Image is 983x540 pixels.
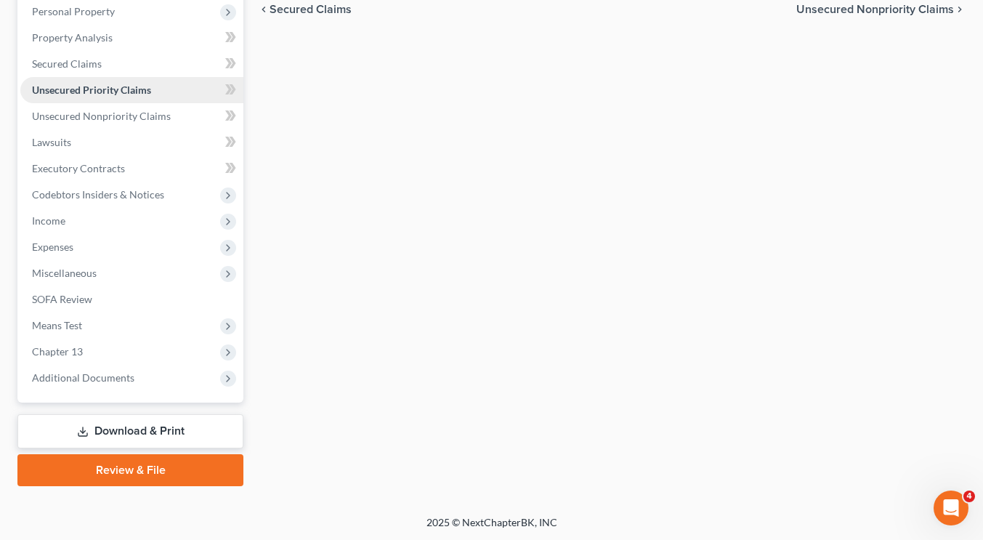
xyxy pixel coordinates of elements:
span: Miscellaneous [32,267,97,279]
i: chevron_left [258,4,270,15]
span: Unsecured Nonpriority Claims [32,110,171,122]
span: SOFA Review [32,293,92,305]
span: Expenses [32,241,73,253]
span: Secured Claims [270,4,352,15]
a: Unsecured Priority Claims [20,77,243,103]
iframe: Intercom live chat [934,491,968,525]
span: Additional Documents [32,371,134,384]
a: Executory Contracts [20,156,243,182]
span: Unsecured Priority Claims [32,84,151,96]
i: chevron_right [954,4,966,15]
span: Means Test [32,319,82,331]
span: Executory Contracts [32,162,125,174]
span: Chapter 13 [32,345,83,358]
a: Review & File [17,454,243,486]
span: Property Analysis [32,31,113,44]
a: Lawsuits [20,129,243,156]
a: Property Analysis [20,25,243,51]
a: SOFA Review [20,286,243,313]
span: Lawsuits [32,136,71,148]
span: 4 [963,491,975,502]
span: Codebtors Insiders & Notices [32,188,164,201]
a: Download & Print [17,414,243,448]
span: Personal Property [32,5,115,17]
button: Unsecured Nonpriority Claims chevron_right [796,4,966,15]
a: Secured Claims [20,51,243,77]
a: Unsecured Nonpriority Claims [20,103,243,129]
span: Income [32,214,65,227]
button: chevron_left Secured Claims [258,4,352,15]
span: Unsecured Nonpriority Claims [796,4,954,15]
span: Secured Claims [32,57,102,70]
